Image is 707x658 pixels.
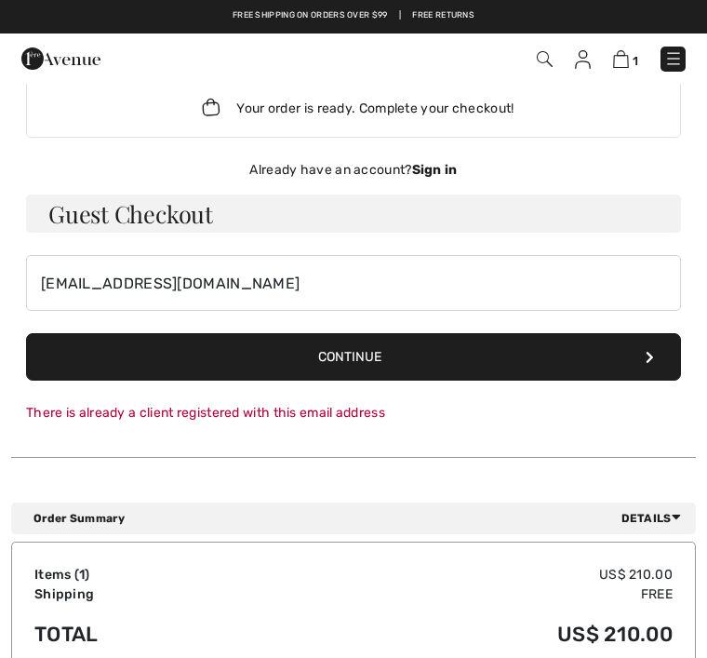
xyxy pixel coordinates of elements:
[613,50,629,68] img: Shopping Bag
[34,584,261,604] td: Shipping
[412,162,458,178] strong: Sign in
[621,510,688,527] span: Details
[79,567,85,583] span: 1
[26,333,681,381] button: Continue
[26,195,681,233] h3: Guest Checkout
[575,50,591,69] img: My Info
[33,510,688,527] div: Order Summary
[613,49,638,69] a: 1
[261,584,673,604] td: Free
[633,54,638,68] span: 1
[34,565,261,584] td: Items ( )
[412,9,474,22] a: Free Returns
[21,50,100,66] a: 1ère Avenue
[26,403,681,423] div: There is already a client registered with this email address
[399,9,401,22] span: |
[233,9,388,22] a: Free shipping on orders over $99
[26,78,681,138] div: Your order is ready. Complete your checkout!
[21,40,100,77] img: 1ère Avenue
[26,160,681,180] div: Already have an account?
[261,565,673,584] td: US$ 210.00
[26,255,681,311] input: E-mail
[664,49,683,68] img: Menu
[537,51,553,67] img: Search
